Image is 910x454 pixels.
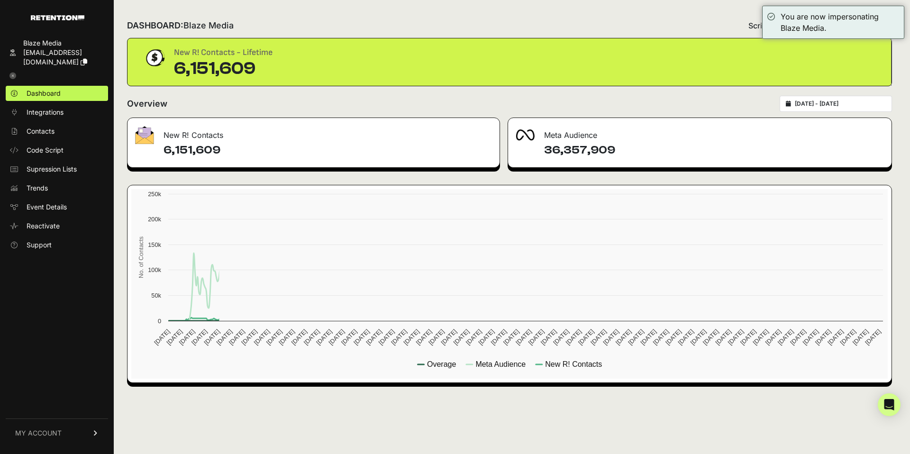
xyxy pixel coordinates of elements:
[552,328,570,346] text: [DATE]
[127,97,167,110] h2: Overview
[516,129,535,141] img: fa-meta-2f981b61bb99beabf952f7030308934f19ce035c18b003e963880cc3fabeebb7.png
[878,393,901,416] div: Open Intercom Messenger
[178,328,196,346] text: [DATE]
[153,328,171,346] text: [DATE]
[277,328,296,346] text: [DATE]
[577,328,595,346] text: [DATE]
[727,328,745,346] text: [DATE]
[202,328,221,346] text: [DATE]
[253,328,271,346] text: [DATE]
[490,328,508,346] text: [DATE]
[148,266,161,273] text: 100k
[340,328,358,346] text: [DATE]
[240,328,258,346] text: [DATE]
[539,328,558,346] text: [DATE]
[27,221,60,231] span: Reactivate
[6,124,108,139] a: Contacts
[6,36,108,70] a: Blaze Media [EMAIL_ADDRESS][DOMAIN_NAME]
[839,328,857,346] text: [DATE]
[6,237,108,253] a: Support
[190,328,209,346] text: [DATE]
[183,20,234,30] span: Blaze Media
[31,15,84,20] img: Retention.com
[27,145,64,155] span: Code Script
[27,108,64,117] span: Integrations
[302,328,321,346] text: [DATE]
[776,328,795,346] text: [DATE]
[6,418,108,447] a: MY ACCOUNT
[502,328,520,346] text: [DATE]
[514,328,533,346] text: [DATE]
[23,38,104,48] div: Blaze Media
[265,328,283,346] text: [DATE]
[544,143,884,158] h4: 36,357,909
[143,46,166,70] img: dollar-coin-05c43ed7efb7bc0c12610022525b4bbbb207c7efeef5aecc26f025e68dcafac9.png
[464,328,483,346] text: [DATE]
[701,328,720,346] text: [DATE]
[614,328,633,346] text: [DATE]
[739,328,757,346] text: [DATE]
[6,181,108,196] a: Trends
[137,236,145,278] text: No. of Contacts
[27,183,48,193] span: Trends
[627,328,645,346] text: [DATE]
[158,318,161,325] text: 0
[377,328,396,346] text: [DATE]
[23,48,82,66] span: [EMAIL_ADDRESS][DOMAIN_NAME]
[174,46,273,59] div: New R! Contacts - Lifetime
[851,328,870,346] text: [DATE]
[664,328,682,346] text: [DATE]
[27,202,67,212] span: Event Details
[439,328,458,346] text: [DATE]
[27,89,61,98] span: Dashboard
[15,428,62,438] span: MY ACCOUNT
[27,164,77,174] span: Supression Lists
[452,328,471,346] text: [DATE]
[801,328,820,346] text: [DATE]
[527,328,546,346] text: [DATE]
[402,328,421,346] text: [DATE]
[589,328,608,346] text: [DATE]
[415,328,433,346] text: [DATE]
[6,105,108,120] a: Integrations
[352,328,371,346] text: [DATE]
[864,328,882,346] text: [DATE]
[6,86,108,101] a: Dashboard
[227,328,246,346] text: [DATE]
[508,118,892,146] div: Meta Audience
[27,127,55,136] span: Contacts
[365,328,383,346] text: [DATE]
[27,240,52,250] span: Support
[602,328,620,346] text: [DATE]
[764,328,783,346] text: [DATE]
[127,19,234,32] h2: DASHBOARD:
[6,143,108,158] a: Code Script
[148,191,161,198] text: 250k
[174,59,273,78] div: 6,151,609
[781,11,899,34] div: You are now impersonating Blaze Media.
[427,328,446,346] text: [DATE]
[475,360,526,368] text: Meta Audience
[148,216,161,223] text: 200k
[151,292,161,299] text: 50k
[290,328,309,346] text: [DATE]
[814,328,832,346] text: [DATE]
[545,360,602,368] text: New R! Contacts
[714,328,732,346] text: [DATE]
[751,328,770,346] text: [DATE]
[148,241,161,248] text: 150k
[477,328,495,346] text: [DATE]
[6,218,108,234] a: Reactivate
[564,328,583,346] text: [DATE]
[328,328,346,346] text: [DATE]
[135,126,154,144] img: fa-envelope-19ae18322b30453b285274b1b8af3d052b27d846a4fbe8435d1a52b978f639a2.png
[639,328,658,346] text: [DATE]
[689,328,708,346] text: [DATE]
[215,328,234,346] text: [DATE]
[165,328,183,346] text: [DATE]
[652,328,670,346] text: [DATE]
[677,328,695,346] text: [DATE]
[6,200,108,215] a: Event Details
[748,20,793,31] span: Script status
[127,118,500,146] div: New R! Contacts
